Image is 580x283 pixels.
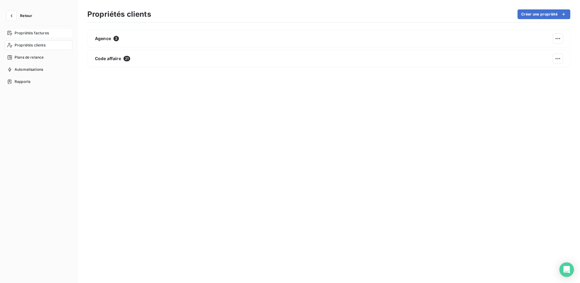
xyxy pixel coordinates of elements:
span: Retour [20,14,32,18]
span: Plans de relance [15,55,44,60]
span: Propriétés clients [15,43,46,48]
a: Propriétés clients [5,40,72,50]
a: Propriétés factures [5,28,72,38]
span: Agence [95,36,111,42]
span: Propriétés factures [15,30,49,36]
span: 3 [113,36,119,41]
span: Automatisations [15,67,43,72]
span: Code affaire [95,56,121,62]
span: 21 [123,56,130,61]
button: Créer une propriété [518,9,570,19]
a: Rapports [5,77,72,87]
div: Open Intercom Messenger [559,262,574,277]
h3: Propriétés clients [87,9,151,20]
button: Retour [5,11,37,21]
a: Automatisations [5,65,72,74]
a: Plans de relance [5,53,72,62]
span: Rapports [15,79,30,84]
